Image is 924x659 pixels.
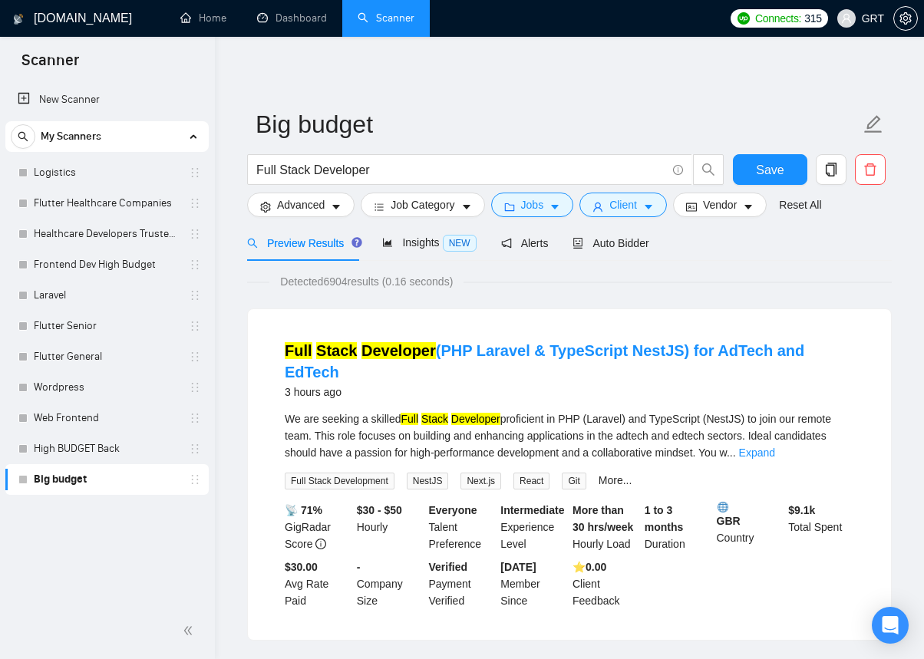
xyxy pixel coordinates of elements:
[189,259,201,271] span: holder
[189,228,201,240] span: holder
[573,237,648,249] span: Auto Bidder
[504,201,515,213] span: folder
[34,341,180,372] a: Flutter General
[893,6,918,31] button: setting
[569,502,642,552] div: Hourly Load
[189,443,201,455] span: holder
[756,160,784,180] span: Save
[573,561,606,573] b: ⭐️ 0.00
[189,289,201,301] span: holder
[285,473,394,489] span: Full Stack Development
[256,105,860,143] input: Scanner name...
[34,372,180,403] a: Wordpress
[277,196,325,213] span: Advanced
[893,12,918,25] a: setting
[686,201,697,213] span: idcard
[285,342,312,359] mark: Full
[673,165,683,175] span: info-circle
[34,249,180,280] a: Frontend Dev High Budget
[863,114,883,134] span: edit
[11,124,35,149] button: search
[189,320,201,332] span: holder
[739,446,775,459] a: Expand
[785,502,857,552] div: Total Spent
[500,561,536,573] b: [DATE]
[357,504,402,516] b: $30 - $50
[817,163,846,176] span: copy
[269,273,464,290] span: Detected 6904 results (0.16 seconds)
[180,12,226,25] a: homeHome
[282,559,354,609] div: Avg Rate Paid
[382,237,393,248] span: area-chart
[717,502,783,527] b: GBR
[421,413,448,425] mark: Stack
[189,412,201,424] span: holder
[41,121,101,152] span: My Scanners
[285,561,318,573] b: $30.00
[643,201,654,213] span: caret-down
[500,504,564,516] b: Intermediate
[350,236,364,249] div: Tooltip anchor
[609,196,637,213] span: Client
[743,201,754,213] span: caret-down
[5,84,209,115] li: New Scanner
[703,196,737,213] span: Vendor
[816,154,846,185] button: copy
[34,280,180,311] a: Laravel
[257,12,327,25] a: dashboardDashboard
[9,49,91,81] span: Scanner
[282,502,354,552] div: GigRadar Score
[34,464,180,495] a: Big budget
[841,13,852,24] span: user
[429,504,477,516] b: Everyone
[34,311,180,341] a: Flutter Senior
[714,502,786,552] div: Country
[872,607,909,644] div: Open Intercom Messenger
[183,623,198,638] span: double-left
[407,473,449,489] span: NestJS
[497,559,569,609] div: Member Since
[34,219,180,249] a: Healthcare Developers Trusted Clients
[361,193,484,217] button: barsJob Categorycaret-down
[285,504,322,516] b: 📡 71%
[733,154,807,185] button: Save
[645,504,684,533] b: 1 to 3 months
[451,413,500,425] mark: Developer
[331,201,342,213] span: caret-down
[401,413,418,425] mark: Full
[592,201,603,213] span: user
[189,473,201,486] span: holder
[788,504,815,516] b: $ 9.1k
[382,236,476,249] span: Insights
[549,201,560,213] span: caret-down
[693,154,724,185] button: search
[354,559,426,609] div: Company Size
[569,559,642,609] div: Client Feedback
[521,196,544,213] span: Jobs
[642,502,714,552] div: Duration
[34,433,180,464] a: High BUDGET Back
[285,342,804,381] a: Full Stack Developer(PHP Laravel & TypeScript NestJS) for AdTech and EdTech
[189,381,201,394] span: holder
[460,473,501,489] span: Next.js
[738,12,750,25] img: upwork-logo.png
[247,238,258,249] span: search
[260,201,271,213] span: setting
[189,351,201,363] span: holder
[573,238,583,249] span: robot
[804,10,821,27] span: 315
[856,163,885,176] span: delete
[513,473,549,489] span: React
[426,502,498,552] div: Talent Preference
[573,504,633,533] b: More than 30 hrs/week
[315,539,326,549] span: info-circle
[34,157,180,188] a: Logistics
[501,238,512,249] span: notification
[562,473,586,489] span: Git
[391,196,454,213] span: Job Category
[358,12,414,25] a: searchScanner
[426,559,498,609] div: Payment Verified
[443,235,477,252] span: NEW
[894,12,917,25] span: setting
[18,84,196,115] a: New Scanner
